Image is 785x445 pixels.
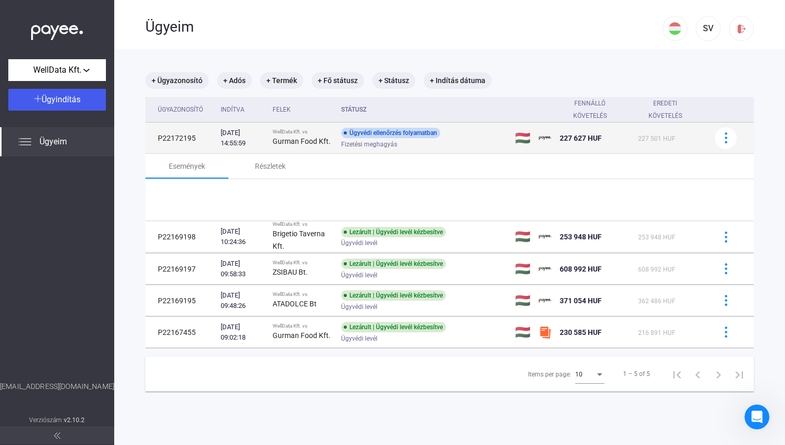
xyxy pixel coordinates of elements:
span: 253 948 HUF [560,233,602,241]
div: [DATE] 09:02:18 [221,322,264,343]
div: WellData Kft. vs [273,129,333,135]
button: Previous page [687,363,708,384]
img: more-blue [721,132,732,143]
mat-select: Items per page: [575,368,604,380]
div: Részletek [255,160,286,172]
td: P22169198 [145,221,216,253]
div: [DATE] 09:58:33 [221,259,264,279]
div: Lezárult | Ügyvédi levél kézbesítve [341,290,446,301]
div: Események [169,160,205,172]
strong: ZSIBAU Bt. [273,268,308,276]
button: more-blue [715,290,737,312]
img: Profile image for Gréta [30,9,46,25]
span: 10 [575,371,583,378]
mat-chip: + Ügyazonosító [145,72,209,89]
img: more-blue [721,263,732,274]
div: Lezárult | Ügyvédi levél kézbesítve [341,227,446,237]
strong: ATADOLCE Bt [273,300,317,308]
button: Last page [729,363,750,384]
img: arrow-double-left-grey.svg [54,433,60,439]
span: 608 992 HUF [638,266,675,273]
button: WellData Kft. [8,59,106,81]
div: [DATE] 14:55:59 [221,128,264,149]
td: 🇭🇺 [511,285,535,316]
td: P22169197 [145,253,216,285]
div: Fennálló követelés [560,97,620,122]
div: SV [699,22,717,35]
span: WellData Kft. [33,64,82,76]
mat-chip: + Termék [260,72,303,89]
span: 227 501 HUF [638,135,675,142]
span: Ügyeim [39,136,67,148]
td: 🇭🇺 [511,221,535,253]
th: Státusz [337,97,511,123]
span: 230 585 HUF [560,328,602,336]
div: Indítva [221,103,264,116]
span: Ügyindítás [42,95,80,104]
button: go back [7,7,26,27]
iframe: Intercom live chat [745,404,769,429]
span: 253 948 HUF [638,234,675,241]
div: Ügyvédi ellenőrzés folyamatban [341,128,440,138]
div: Felek [273,103,333,116]
span: 608 992 HUF [560,265,602,273]
div: WellData Kft. vs [273,291,333,298]
div: Eredeti követelés [638,97,702,122]
button: more-blue [715,258,737,280]
img: payee-logo [539,263,551,275]
span: 227 627 HUF [560,134,602,142]
span: 362 486 HUF [638,298,675,305]
mat-chip: + Fő státusz [312,72,364,89]
mat-chip: + Indítás dátuma [424,72,492,89]
img: white-payee-white-dot.svg [31,19,83,41]
span: 216 891 HUF [638,329,675,336]
div: WellData Kft. vs [273,221,333,227]
img: payee-logo [539,132,551,144]
div: WellData Kft. vs [273,323,333,329]
td: 🇭🇺 [511,253,535,285]
div: Felek [273,103,291,116]
img: more-blue [721,232,732,242]
button: SV [696,16,721,41]
img: szamlazzhu-mini [539,326,551,339]
textarea: Üzenet… [9,318,199,336]
span: Ügyvédi levél [341,269,377,281]
button: Üzenet küldése… [178,336,195,353]
button: logout-red [729,16,754,41]
td: 🇭🇺 [511,123,535,154]
h1: Payee | Villámgyors jogi lépések [50,4,161,20]
img: plus-white.svg [34,95,42,102]
button: more-blue [715,226,737,248]
mat-chip: + Státusz [372,72,415,89]
td: P22169195 [145,285,216,316]
td: P22167455 [145,317,216,348]
button: First page [667,363,687,384]
img: payee-logo [539,231,551,243]
div: Ügyazonosító [158,103,203,116]
img: logout-red [736,23,747,34]
div: Lezárult | Ügyvédi levél kézbesítve [341,322,446,332]
strong: Gurman Food Kft. [273,137,331,145]
span: Fizetési meghagyás [341,138,397,151]
button: Ügyindítás [8,89,106,111]
img: more-blue [721,295,732,306]
button: HU [662,16,687,41]
div: WellData Kft. vs [273,260,333,266]
img: HU [669,22,681,35]
div: Indítva [221,103,245,116]
button: Emojiválasztó [16,340,24,348]
div: [DATE] 10:24:36 [221,226,264,247]
strong: v2.10.2 [64,416,85,424]
p: Ekkor térünk vissza: [DATE] [59,20,152,31]
td: P22172195 [145,123,216,154]
strong: Brigetio Taverna Kft. [273,230,325,250]
div: Items per page: [528,368,571,381]
div: Ügyeim [145,18,662,36]
div: 1 – 5 of 5 [623,368,650,380]
div: Fennálló követelés [560,97,630,122]
div: Ügyazonosító [158,103,212,116]
img: more-blue [721,327,732,338]
td: 🇭🇺 [511,317,535,348]
span: Ügyvédi levél [341,332,377,345]
div: Bezárás [182,7,201,26]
